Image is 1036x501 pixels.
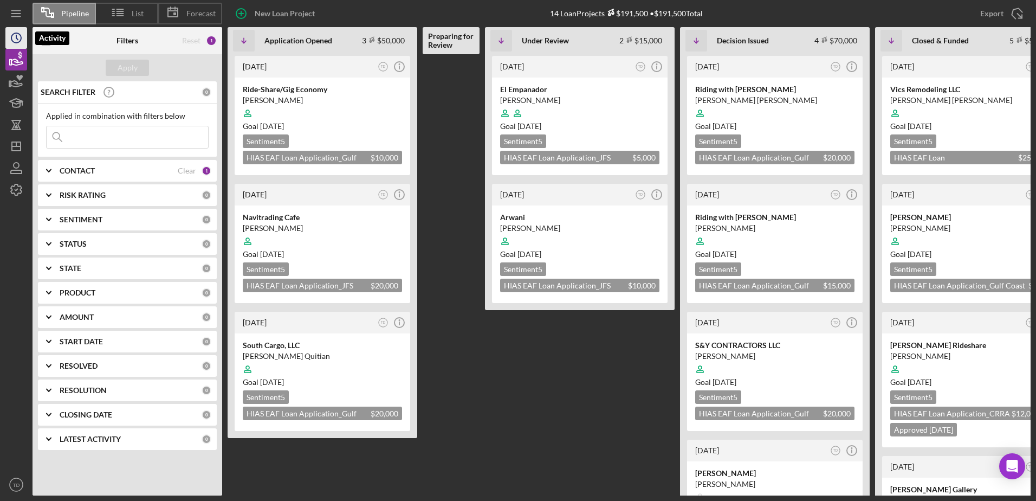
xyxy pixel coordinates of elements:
span: Goal [695,121,736,131]
text: TD [1028,192,1033,196]
time: 2025-08-17 23:05 [243,318,267,327]
div: HIAS EAF Loan Application_Gulf Coast JFCS [695,151,854,164]
div: 0 [202,264,211,273]
div: HIAS EAF Loan Application_Gulf Coast JFCS [695,407,854,420]
div: 0 [202,288,211,298]
button: TD [828,188,843,202]
div: [PERSON_NAME] [PERSON_NAME] [695,95,854,106]
time: 11/10/2025 [260,249,284,259]
time: 2025-09-20 11:14 [243,62,267,71]
div: 0 [202,434,211,444]
div: Export [980,3,1003,24]
div: HIAS EAF Loan Application_JFS Washtenaw County [500,151,659,164]
time: 2025-06-29 21:55 [890,462,914,471]
b: Application Opened [264,36,332,45]
div: HIAS EAF Loan Application_JFS Washtenaw County [243,279,402,292]
div: [PERSON_NAME] [243,95,402,106]
a: [DATE]TDRide-Share/Gig Economy[PERSON_NAME]Goal [DATE]Sentiment5HIAS EAF Loan Application_Gulf Co... [233,54,412,177]
span: Goal [500,121,541,131]
button: TD [376,316,391,330]
text: TD [381,192,386,196]
div: 14 Loan Projects • $191,500 Total [550,9,703,18]
b: RESOLUTION [60,386,107,395]
time: 2025-08-13 16:56 [695,446,719,455]
b: STATE [60,264,81,273]
button: TD [376,188,391,202]
div: 0 [202,239,211,249]
time: 10/14/2025 [908,377,931,387]
div: Sentiment 5 [890,390,936,404]
button: TD [828,316,843,330]
a: [DATE]TDArwani[PERSON_NAME]Goal [DATE]Sentiment5HIAS EAF Loan Application_JFS Washtenaw County $1... [490,182,669,305]
div: [PERSON_NAME] [243,223,402,234]
div: 1 [206,35,217,46]
text: TD [13,482,20,488]
time: 2025-08-19 00:40 [890,190,914,199]
span: Forecast [186,9,216,18]
div: Clear [178,166,196,175]
div: 0 [202,386,211,395]
time: 10/10/2025 [260,377,284,387]
span: Goal [890,377,931,387]
div: 2 $15,000 [619,36,662,45]
a: [DATE]TDNavitrading Cafe[PERSON_NAME]Goal [DATE]Sentiment5HIAS EAF Loan Application_JFS Washtenaw... [233,182,412,305]
span: $10,000 [371,153,398,162]
time: 11/19/2025 [260,121,284,131]
div: 0 [202,337,211,346]
time: 2025-08-13 17:16 [695,318,719,327]
b: AMOUNT [60,313,94,322]
text: TD [1028,65,1033,68]
div: Open Intercom Messenger [999,453,1025,479]
div: Sentiment 5 [695,390,741,404]
button: TD [828,444,843,458]
div: 0 [202,312,211,322]
time: 10/13/2025 [908,249,931,259]
span: Pipeline [61,9,89,18]
div: 0 [202,361,211,371]
span: Goal [890,249,931,259]
div: HIAS EAF Loan Application_JFS Washtenaw County [500,279,659,292]
span: Goal [243,249,284,259]
span: Goal [695,377,736,387]
button: TD [376,60,391,74]
b: PRODUCT [60,288,95,297]
b: Preparing for Review [428,32,474,49]
div: Sentiment 5 [695,134,741,148]
div: [PERSON_NAME] [500,223,659,234]
div: 0 [202,410,211,420]
time: 2025-09-11 18:54 [243,190,267,199]
div: Sentiment 5 [243,390,289,404]
text: TD [1028,465,1033,468]
div: Riding with [PERSON_NAME] [695,84,854,95]
time: 2025-09-19 18:48 [500,62,524,71]
div: 3 $50,000 [362,36,405,45]
span: $10,000 [628,281,656,290]
a: [DATE]TDSouth Cargo, LLC[PERSON_NAME] QuitianGoal [DATE]Sentiment5HIAS EAF Loan Application_Gulf ... [233,310,412,433]
a: [DATE]TDRiding with [PERSON_NAME][PERSON_NAME] [PERSON_NAME]Goal [DATE]Sentiment5HIAS EAF Loan Ap... [685,54,864,177]
b: LATEST ACTIVITY [60,435,121,444]
div: 0 [202,87,211,97]
text: TD [638,192,643,196]
time: 2025-08-19 18:06 [890,62,914,71]
span: Goal [243,121,284,131]
b: SEARCH FILTER [41,88,95,97]
div: Sentiment 5 [890,262,936,276]
div: Sentiment 5 [243,134,289,148]
div: [PERSON_NAME] Quitian [243,351,402,362]
text: TD [833,192,838,196]
span: $5,000 [632,153,656,162]
div: Sentiment 5 [243,262,289,276]
div: $191,500 [605,9,648,18]
span: Goal [500,249,541,259]
button: TD [633,188,648,202]
b: RESOLVED [60,362,98,370]
time: 10/06/2025 [713,249,736,259]
time: 2025-08-25 20:30 [695,190,719,199]
div: Sentiment 5 [500,134,546,148]
a: [DATE]TDEl Empanador[PERSON_NAME]Goal [DATE]Sentiment5HIAS EAF Loan Application_JFS Washtenaw Cou... [490,54,669,177]
b: STATUS [60,240,87,248]
div: HIAS EAF Loan Application_Gulf Coast JFCS [243,407,402,420]
div: 4 $70,000 [814,36,857,45]
time: 11/15/2025 [517,249,541,259]
b: RISK RATING [60,191,106,200]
